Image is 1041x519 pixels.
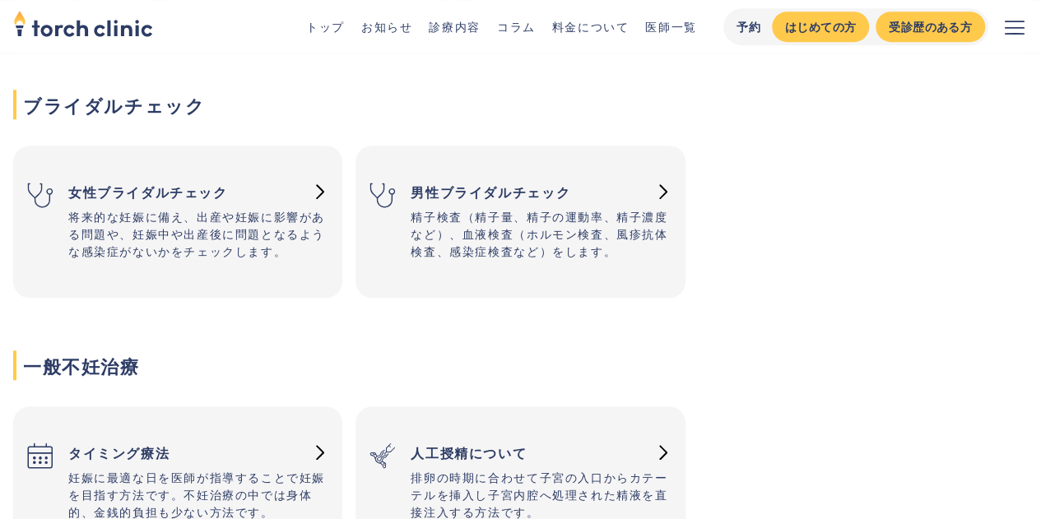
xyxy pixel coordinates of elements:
[411,175,645,208] h3: 男性ブライダルチェック
[306,18,345,35] a: トップ
[552,18,630,35] a: 料金について
[68,175,303,208] h3: 女性ブライダルチェック
[429,18,480,35] a: 診療内容
[361,18,412,35] a: お知らせ
[68,208,329,260] p: 将来的な妊娠に備え、出産や妊娠に影響がある問題や、妊娠中や出産後に問題となるような感染症がないかをチェックします。
[737,18,762,35] div: 予約
[13,350,1028,380] h2: 一般不妊治療
[889,18,972,35] div: 受診歴のある方
[13,5,153,41] img: torch clinic
[876,12,985,42] a: 受診歴のある方
[68,436,303,469] h3: タイミング療法
[497,18,536,35] a: コラム
[411,208,672,260] p: 精子検査（精子量、精子の運動率、精子濃度など）、血液検査（ホルモン検査、風疹抗体検査、感染症検査など）をします。
[772,12,869,42] a: はじめての方
[785,18,856,35] div: はじめての方
[645,18,696,35] a: 医師一覧
[356,162,685,281] a: 男性ブライダルチェック精子検査（精子量、精子の運動率、精子濃度など）、血液検査（ホルモン検査、風疹抗体検査、感染症検査など）をします。
[13,162,342,281] a: 女性ブライダルチェック将来的な妊娠に備え、出産や妊娠に影響がある問題や、妊娠中や出産後に問題となるような感染症がないかをチェックします。
[411,436,645,469] h3: 人工授精について
[13,12,153,41] a: home
[13,90,1028,119] h2: ブライダルチェック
